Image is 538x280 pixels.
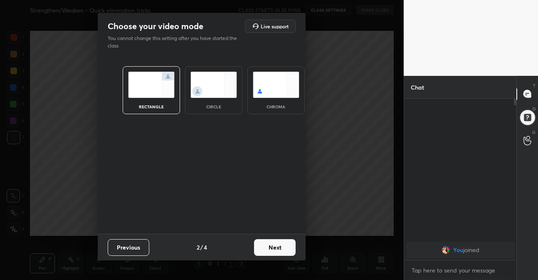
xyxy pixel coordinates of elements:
[533,106,536,112] p: D
[200,243,203,252] h4: /
[135,105,168,109] div: rectangle
[197,105,230,109] div: circle
[197,243,200,252] h4: 2
[532,129,536,135] p: G
[259,105,293,109] div: chroma
[190,72,237,98] img: circleScreenIcon.acc0effb.svg
[253,72,299,98] img: chromaScreenIcon.c19ab0a0.svg
[108,21,203,32] h2: Choose your video mode
[404,240,517,260] div: grid
[128,72,175,98] img: normalScreenIcon.ae25ed63.svg
[533,82,536,89] p: T
[254,239,296,256] button: Next
[463,247,479,253] span: joined
[261,24,289,29] h5: Live support
[453,247,463,253] span: You
[442,246,450,254] img: e87f9364b6334989b9353f85ea133ed3.jpg
[108,35,242,50] p: You cannot change this setting after you have started the class
[404,76,431,98] p: Chat
[204,243,207,252] h4: 4
[108,239,149,256] button: Previous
